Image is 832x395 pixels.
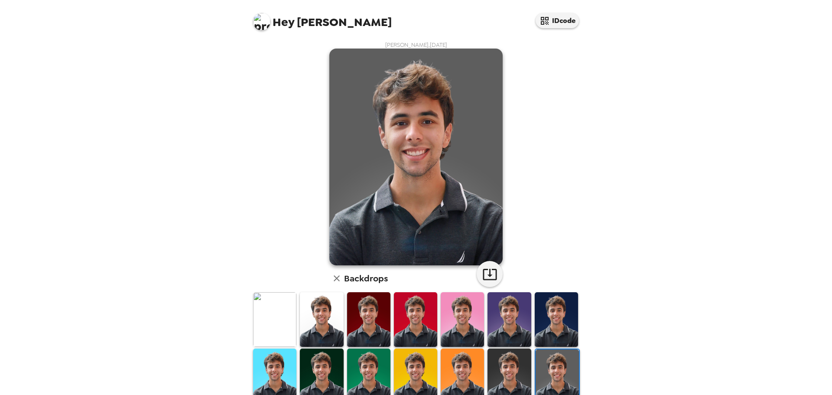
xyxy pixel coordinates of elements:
[329,49,503,265] img: user
[273,14,294,30] span: Hey
[253,13,270,30] img: profile pic
[253,9,392,28] span: [PERSON_NAME]
[253,292,296,346] img: Original
[344,271,388,285] h6: Backdrops
[536,13,579,28] button: IDcode
[385,41,447,49] span: [PERSON_NAME] , [DATE]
